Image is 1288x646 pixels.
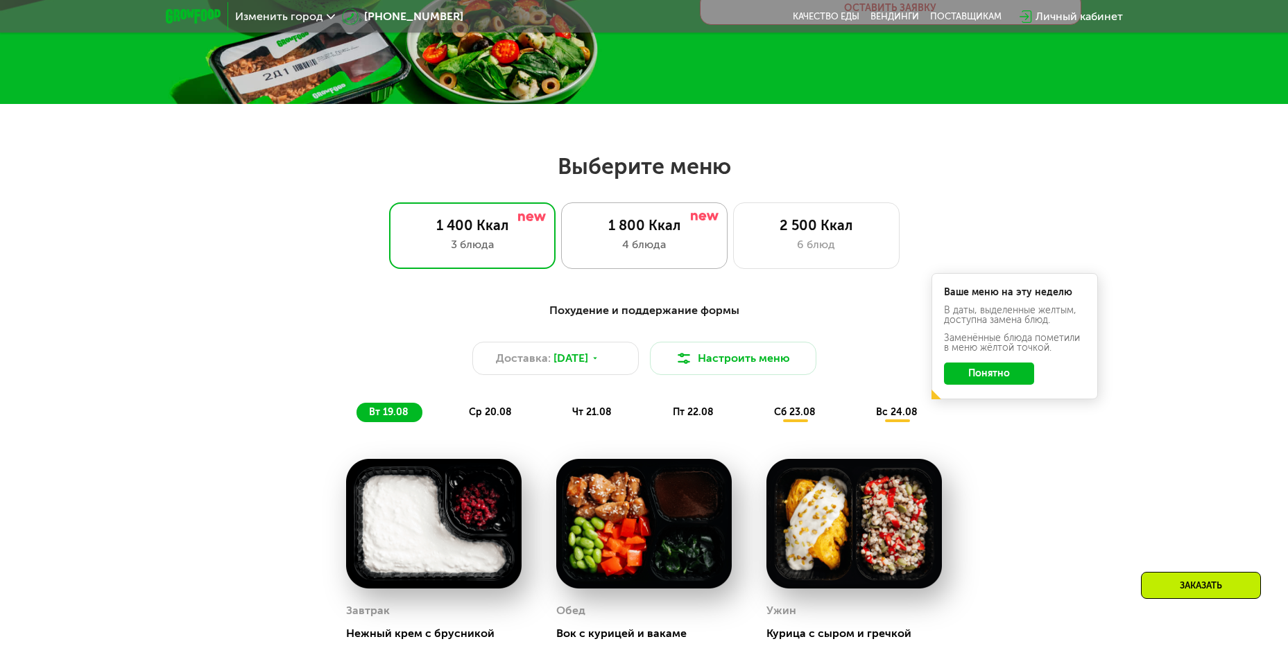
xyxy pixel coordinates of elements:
[793,11,859,22] a: Качество еды
[930,11,1002,22] div: поставщикам
[369,406,409,418] span: вт 19.08
[1036,8,1123,25] div: Личный кабинет
[234,302,1055,320] div: Похудение и поддержание формы
[944,288,1085,297] div: Ваше меню на эту неделю
[346,600,390,621] div: Завтрак
[556,600,585,621] div: Обед
[342,8,463,25] a: [PHONE_NUMBER]
[650,342,816,375] button: Настроить меню
[944,333,1085,353] div: Заменённые блюда пометили в меню жёлтой точкой.
[44,152,1244,180] h2: Выберите меню
[766,600,796,621] div: Ужин
[346,627,533,640] div: Нежный крем с брусникой
[572,406,612,418] span: чт 21.08
[748,217,885,234] div: 2 500 Ккал
[496,350,551,367] span: Доставка:
[748,236,885,253] div: 6 блюд
[556,627,743,640] div: Вок с курицей и вакаме
[766,627,953,640] div: Курица с сыром и гречкой
[235,11,323,22] span: Изменить город
[576,217,713,234] div: 1 800 Ккал
[404,217,541,234] div: 1 400 Ккал
[944,306,1085,325] div: В даты, выделенные желтым, доступна замена блюд.
[576,236,713,253] div: 4 блюда
[944,363,1034,385] button: Понятно
[673,406,714,418] span: пт 22.08
[469,406,512,418] span: ср 20.08
[774,406,816,418] span: сб 23.08
[553,350,588,367] span: [DATE]
[870,11,919,22] a: Вендинги
[404,236,541,253] div: 3 блюда
[1141,572,1261,599] div: Заказать
[876,406,918,418] span: вс 24.08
